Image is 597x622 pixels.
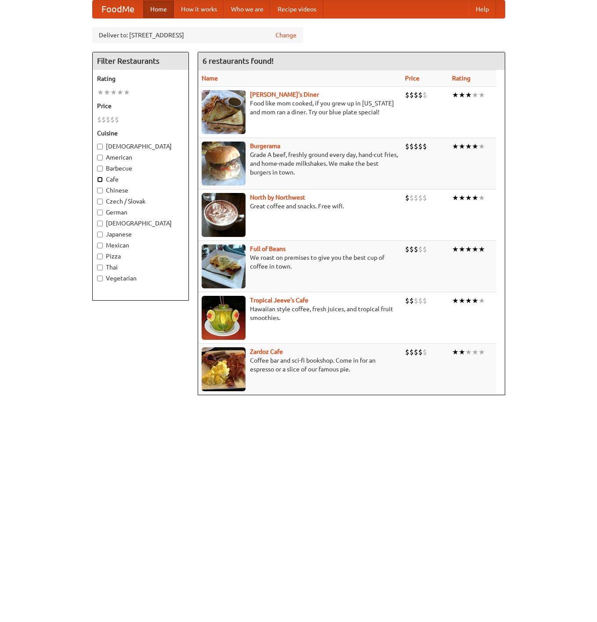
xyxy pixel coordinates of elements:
[418,193,423,203] li: $
[459,90,465,100] li: ★
[143,0,174,18] a: Home
[250,245,286,252] b: Full of Beans
[97,232,103,237] input: Japanese
[478,296,485,306] li: ★
[97,243,103,248] input: Mexican
[97,230,184,239] label: Japanese
[472,142,478,151] li: ★
[414,244,418,254] li: $
[97,164,184,173] label: Barbecue
[97,199,103,204] input: Czech / Slovak
[202,253,398,271] p: We roast on premises to give you the best cup of coffee in town.
[97,221,103,226] input: [DEMOGRAPHIC_DATA]
[97,219,184,228] label: [DEMOGRAPHIC_DATA]
[250,348,283,355] a: Zardoz Cafe
[202,305,398,322] p: Hawaiian style coffee, fresh juices, and tropical fruit smoothies.
[405,296,409,306] li: $
[465,142,472,151] li: ★
[97,166,103,171] input: Barbecue
[202,347,246,391] img: zardoz.jpg
[465,347,472,357] li: ★
[97,265,103,270] input: Thai
[202,75,218,82] a: Name
[414,296,418,306] li: $
[405,75,420,82] a: Price
[423,142,427,151] li: $
[459,296,465,306] li: ★
[478,193,485,203] li: ★
[97,115,101,124] li: $
[423,193,427,203] li: $
[202,244,246,288] img: beans.jpg
[110,87,117,97] li: ★
[409,142,414,151] li: $
[472,90,478,100] li: ★
[465,193,472,203] li: ★
[97,186,184,195] label: Chinese
[414,347,418,357] li: $
[202,142,246,186] img: burgerama.jpg
[110,115,115,124] li: $
[452,90,459,100] li: ★
[418,296,423,306] li: $
[452,75,470,82] a: Rating
[97,254,103,259] input: Pizza
[97,87,104,97] li: ★
[409,347,414,357] li: $
[97,102,184,110] h5: Price
[93,0,143,18] a: FoodMe
[423,244,427,254] li: $
[97,210,103,215] input: German
[97,263,184,272] label: Thai
[202,90,246,134] img: sallys.jpg
[418,244,423,254] li: $
[202,356,398,374] p: Coffee bar and sci-fi bookshop. Come in for an espresso or a slice of our famous pie.
[250,91,319,98] a: [PERSON_NAME]'s Diner
[405,90,409,100] li: $
[418,90,423,100] li: $
[117,87,123,97] li: ★
[459,193,465,203] li: ★
[478,347,485,357] li: ★
[409,296,414,306] li: $
[409,244,414,254] li: $
[452,142,459,151] li: ★
[202,150,398,177] p: Grade A beef, freshly ground every day, hand-cut fries, and home-made milkshakes. We make the bes...
[423,347,427,357] li: $
[465,244,472,254] li: ★
[472,347,478,357] li: ★
[97,276,103,281] input: Vegetarian
[97,144,103,149] input: [DEMOGRAPHIC_DATA]
[97,153,184,162] label: American
[472,193,478,203] li: ★
[465,296,472,306] li: ★
[224,0,271,18] a: Who we are
[472,296,478,306] li: ★
[459,347,465,357] li: ★
[97,197,184,206] label: Czech / Slovak
[459,244,465,254] li: ★
[97,188,103,193] input: Chinese
[93,52,188,70] h4: Filter Restaurants
[101,115,106,124] li: $
[405,193,409,203] li: $
[478,244,485,254] li: ★
[203,57,274,65] ng-pluralize: 6 restaurants found!
[414,193,418,203] li: $
[250,194,305,201] a: North by Northwest
[97,155,103,160] input: American
[409,193,414,203] li: $
[250,142,280,149] a: Burgerama
[92,27,303,43] div: Deliver to: [STREET_ADDRESS]
[104,87,110,97] li: ★
[97,241,184,250] label: Mexican
[423,90,427,100] li: $
[459,142,465,151] li: ★
[97,175,184,184] label: Cafe
[97,208,184,217] label: German
[97,177,103,182] input: Cafe
[478,142,485,151] li: ★
[115,115,119,124] li: $
[409,90,414,100] li: $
